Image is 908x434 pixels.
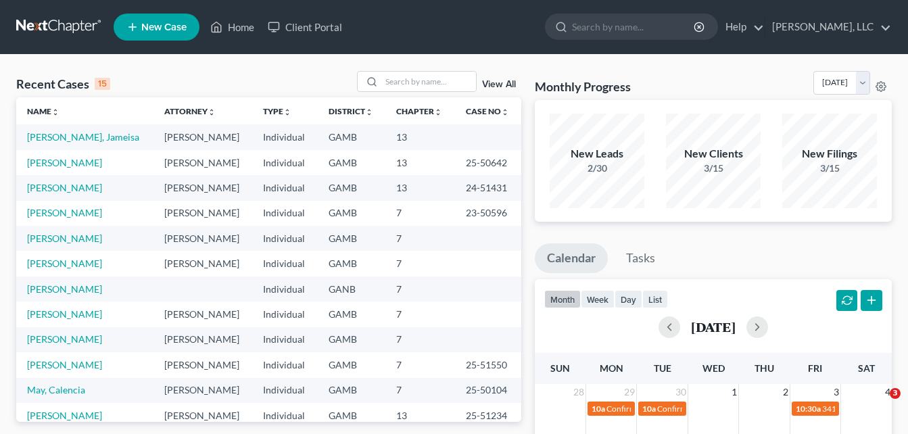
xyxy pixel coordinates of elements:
[261,15,349,39] a: Client Portal
[592,404,605,414] span: 10a
[27,258,102,269] a: [PERSON_NAME]
[252,352,317,377] td: Individual
[164,106,216,116] a: Attorneyunfold_more
[27,182,102,193] a: [PERSON_NAME]
[808,362,822,374] span: Fri
[782,162,877,175] div: 3/15
[252,403,317,428] td: Individual
[318,251,385,276] td: GAMB
[550,162,644,175] div: 2/30
[252,251,317,276] td: Individual
[283,108,291,116] i: unfold_more
[385,276,454,302] td: 7
[27,131,139,143] a: [PERSON_NAME], Jameisa
[252,276,317,302] td: Individual
[674,384,688,400] span: 30
[252,124,317,149] td: Individual
[642,290,668,308] button: list
[455,352,521,377] td: 25-51550
[153,403,253,428] td: [PERSON_NAME]
[27,308,102,320] a: [PERSON_NAME]
[615,290,642,308] button: day
[396,106,442,116] a: Chapterunfold_more
[329,106,373,116] a: Districtunfold_more
[642,404,656,414] span: 10a
[318,150,385,175] td: GAMB
[318,403,385,428] td: GAMB
[318,226,385,251] td: GAMB
[581,290,615,308] button: week
[858,362,875,374] span: Sat
[153,150,253,175] td: [PERSON_NAME]
[153,175,253,200] td: [PERSON_NAME]
[208,108,216,116] i: unfold_more
[455,201,521,226] td: 23-50596
[614,243,667,273] a: Tasks
[95,78,110,90] div: 15
[318,327,385,352] td: GAMB
[153,327,253,352] td: [PERSON_NAME]
[666,146,761,162] div: New Clients
[654,362,671,374] span: Tue
[796,404,821,414] span: 10:30a
[204,15,261,39] a: Home
[782,146,877,162] div: New Filings
[832,384,840,400] span: 3
[318,175,385,200] td: GAMB
[385,124,454,149] td: 13
[385,327,454,352] td: 7
[252,226,317,251] td: Individual
[16,76,110,92] div: Recent Cases
[455,175,521,200] td: 24-51431
[600,362,623,374] span: Mon
[455,378,521,403] td: 25-50104
[884,384,892,400] span: 4
[666,162,761,175] div: 3/15
[153,226,253,251] td: [PERSON_NAME]
[381,72,476,91] input: Search by name...
[318,201,385,226] td: GAMB
[153,378,253,403] td: [PERSON_NAME]
[862,388,894,420] iframe: Intercom live chat
[466,106,509,116] a: Case Nounfold_more
[482,80,516,89] a: View All
[765,15,891,39] a: [PERSON_NAME], LLC
[434,108,442,116] i: unfold_more
[27,157,102,168] a: [PERSON_NAME]
[606,404,760,414] span: Confirmation hearing for [PERSON_NAME]
[535,243,608,273] a: Calendar
[318,124,385,149] td: GAMB
[153,201,253,226] td: [PERSON_NAME]
[252,150,317,175] td: Individual
[27,384,85,395] a: May, Calencia
[153,302,253,327] td: [PERSON_NAME]
[51,108,59,116] i: unfold_more
[153,352,253,377] td: [PERSON_NAME]
[27,410,102,421] a: [PERSON_NAME]
[572,384,586,400] span: 28
[719,15,764,39] a: Help
[385,226,454,251] td: 7
[501,108,509,116] i: unfold_more
[385,175,454,200] td: 13
[27,359,102,370] a: [PERSON_NAME]
[263,106,291,116] a: Typeunfold_more
[385,302,454,327] td: 7
[385,251,454,276] td: 7
[691,320,736,334] h2: [DATE]
[318,378,385,403] td: GAMB
[385,201,454,226] td: 7
[385,150,454,175] td: 13
[252,302,317,327] td: Individual
[27,106,59,116] a: Nameunfold_more
[252,175,317,200] td: Individual
[730,384,738,400] span: 1
[544,290,581,308] button: month
[252,327,317,352] td: Individual
[153,124,253,149] td: [PERSON_NAME]
[455,403,521,428] td: 25-51234
[755,362,774,374] span: Thu
[572,14,696,39] input: Search by name...
[27,333,102,345] a: [PERSON_NAME]
[623,384,636,400] span: 29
